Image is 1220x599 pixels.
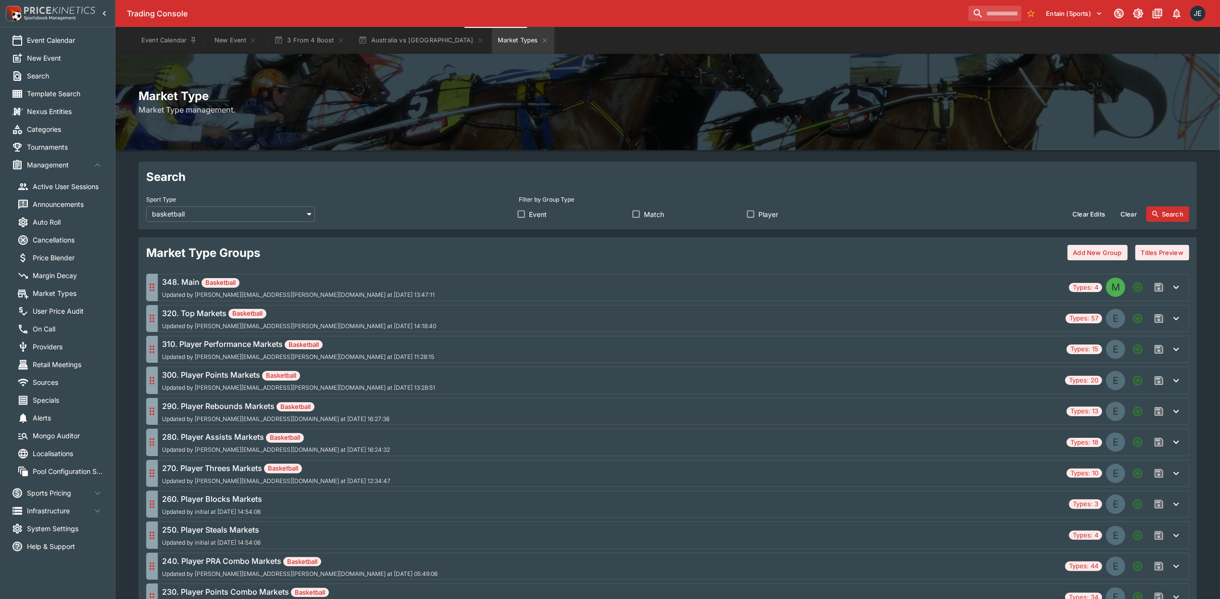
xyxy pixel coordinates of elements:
[33,466,103,476] span: Pool Configuration Sets
[33,288,103,298] span: Market Types
[1041,6,1108,21] button: Select Tenant
[162,478,390,484] span: Updated by [PERSON_NAME][EMAIL_ADDRESS][DOMAIN_NAME] at [DATE] 12:34:47
[1067,206,1111,222] button: Clear Edits
[1150,279,1168,296] span: Save changes to the Market Type group
[1190,6,1206,21] div: James Edlin
[162,416,390,422] span: Updated by [PERSON_NAME][EMAIL_ADDRESS][DOMAIN_NAME] at [DATE] 16:27:36
[33,359,103,370] span: Retail Meetings
[1067,469,1102,478] span: Types: 10
[138,104,1197,115] h6: Market Type management.
[146,206,315,222] div: basketball
[33,448,103,459] span: Localisations
[1069,499,1102,509] span: Types: 3
[33,395,103,405] span: Specials
[268,27,350,54] button: 3 From 4 Boost
[1115,206,1143,222] button: Clear
[968,6,1021,21] input: search
[3,4,22,23] img: PriceKinetics Logo
[24,7,95,14] img: PriceKinetics
[1065,561,1102,571] span: Types: 44
[27,89,103,99] span: Template Search
[138,89,1197,103] h2: Market Type
[1106,526,1125,545] div: EVENT
[162,307,436,319] h6: 320. Top Markets
[33,377,103,387] span: Sources
[27,488,92,498] span: Sports Pricing
[33,217,103,227] span: Auto Roll
[27,142,103,152] span: Tournaments
[1069,283,1102,293] span: Types: 4
[33,431,103,441] span: Mongo Auditor
[1168,5,1185,22] button: Notifications
[1106,309,1125,328] div: EVENT
[264,464,302,473] span: Basketball
[1106,278,1125,297] div: MATCH
[146,245,260,260] h2: Market Type Groups
[201,278,239,288] span: Basketball
[1150,496,1168,513] span: Save changes to the Market Type group
[291,588,329,598] span: Basketball
[1066,314,1102,323] span: Types: 57
[1146,206,1189,222] button: Search
[1150,341,1168,358] span: Save changes to the Market Type group
[283,557,321,567] span: Basketball
[262,371,300,381] span: Basketball
[1106,402,1125,421] div: EVENT
[27,106,103,116] span: Nexus Entities
[162,276,435,288] h6: 348. Main
[162,369,435,381] h6: 300. Player Points Markets
[644,209,664,219] span: Match
[1150,310,1168,327] span: Save changes to the Market Type group
[529,209,547,219] span: Event
[162,539,261,546] span: Updated by initial at [DATE] 14:54:06
[1106,433,1125,452] div: EVENT
[27,523,103,534] span: System Settings
[1149,5,1166,22] button: Documentation
[162,493,262,505] h6: 260. Player Blocks Markets
[162,292,435,298] span: Updated by [PERSON_NAME][EMAIL_ADDRESS][PERSON_NAME][DOMAIN_NAME] at [DATE] 13:47:11
[1150,527,1168,544] span: Save changes to the Market Type group
[1150,465,1168,482] span: Save changes to the Market Type group
[24,16,76,20] img: Sportsbook Management
[1069,531,1102,540] span: Types: 4
[1130,5,1147,22] button: Toggle light/dark mode
[1129,465,1146,482] button: Add a new Market type to the group
[1129,527,1146,544] button: Add a new Market type to the group
[1129,341,1146,358] button: Add a new Market type to the group
[228,309,266,319] span: Basketball
[1067,407,1102,416] span: Types: 13
[27,506,92,516] span: Infrastructure
[1129,496,1146,513] button: Add a new Market type to the group
[1150,558,1168,575] span: Save changes to the Market Type group
[277,402,314,412] span: Basketball
[33,235,103,245] span: Cancellations
[162,571,438,577] span: Updated by [PERSON_NAME][EMAIL_ADDRESS][PERSON_NAME][DOMAIN_NAME] at [DATE] 05:49:06
[162,338,434,350] h6: 310. Player Performance Markets
[27,160,92,170] span: Management
[1068,245,1128,260] button: Add New Group
[33,181,103,191] span: Active User Sessions
[33,413,103,423] span: Alerts
[205,27,266,54] button: New Event
[1187,3,1208,24] button: James Edlin
[146,195,176,204] p: Sport Type
[27,541,103,551] span: Help & Support
[33,324,103,334] span: On Call
[1129,403,1146,420] button: Add a new Market type to the group
[162,354,434,360] span: Updated by [PERSON_NAME][EMAIL_ADDRESS][PERSON_NAME][DOMAIN_NAME] at [DATE] 11:28:15
[162,384,435,391] span: Updated by [PERSON_NAME][EMAIL_ADDRESS][PERSON_NAME][DOMAIN_NAME] at [DATE] 13:28:51
[162,462,390,474] h6: 270. Player Threes Markets
[136,27,203,54] button: Event Calendar
[1067,344,1102,354] span: Types: 15
[1067,438,1102,447] span: Types: 18
[1129,310,1146,327] button: Add a new Market type to the group
[27,71,103,81] span: Search
[162,323,436,330] span: Updated by [PERSON_NAME][EMAIL_ADDRESS][PERSON_NAME][DOMAIN_NAME] at [DATE] 14:18:40
[1129,433,1146,451] button: Add a new Market type to the group
[266,433,304,443] span: Basketball
[162,446,390,453] span: Updated by [PERSON_NAME][EMAIL_ADDRESS][DOMAIN_NAME] at [DATE] 16:24:32
[1135,245,1189,260] button: Titles Preview
[1129,372,1146,389] button: Add a new Market type to the group
[33,306,103,316] span: User Price Audit
[162,509,262,515] span: Updated by initial at [DATE] 14:54:06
